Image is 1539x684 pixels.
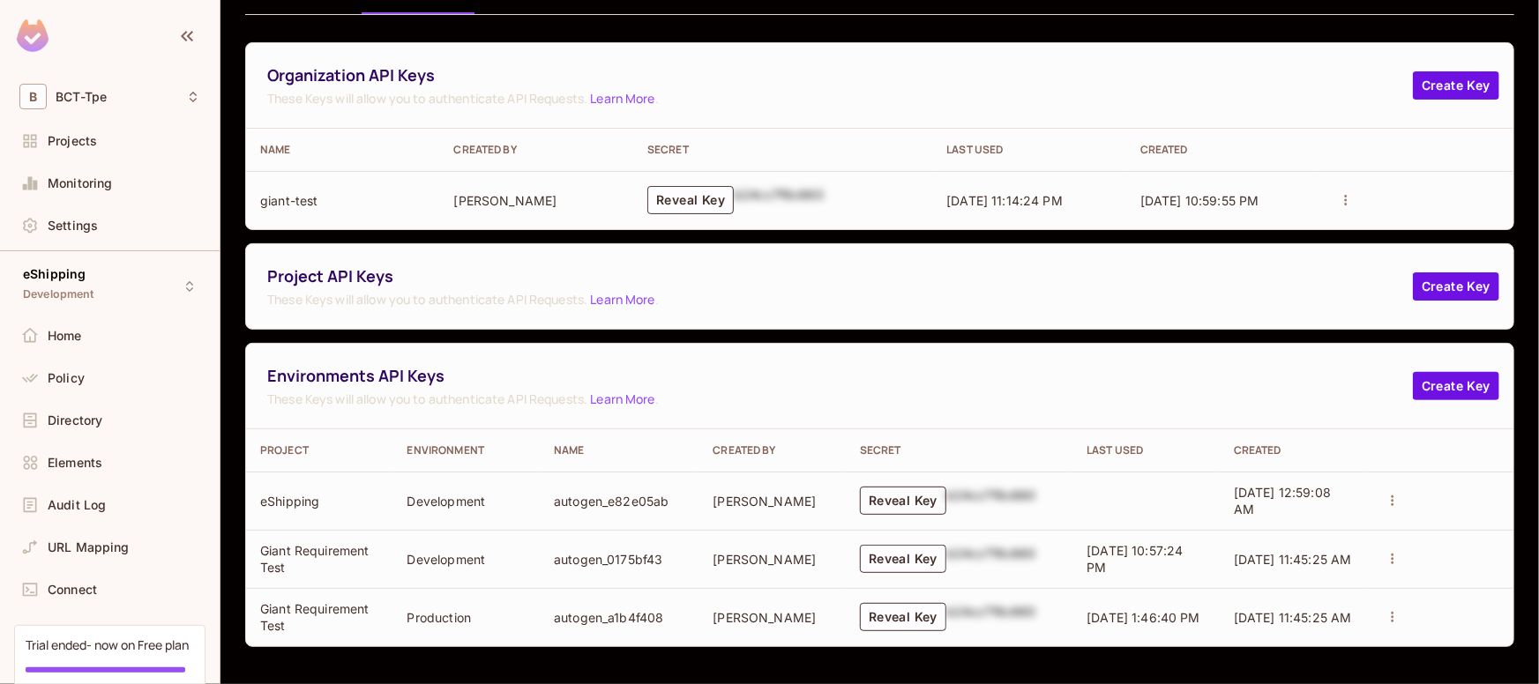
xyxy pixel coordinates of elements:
span: B [19,84,47,109]
td: autogen_e82e05ab [540,472,699,530]
span: [DATE] 1:46:40 PM [1087,610,1200,625]
div: Created [1234,443,1353,457]
span: These Keys will allow you to authenticate API Requests. . [267,390,1413,407]
span: Elements [48,456,102,470]
td: [PERSON_NAME] [699,472,846,530]
button: Reveal Key [647,186,734,214]
span: Settings [48,219,98,233]
td: Production [393,588,541,646]
button: actions [1380,488,1405,513]
td: Giant Requirement Test [246,530,393,588]
img: SReyMgAAAABJRU5ErkJggg== [17,19,49,52]
td: autogen_a1b4f408 [540,588,699,646]
span: Home [48,329,82,343]
span: Organization API Keys [267,64,1413,86]
td: [PERSON_NAME] [699,530,846,588]
button: Reveal Key [860,545,946,573]
span: Monitoring [48,176,113,190]
span: [DATE] 10:59:55 PM [1140,193,1259,208]
button: Reveal Key [860,487,946,515]
span: Directory [48,413,102,427]
div: Secret [647,143,918,157]
div: Environment [407,443,527,457]
span: Development [23,287,94,301]
div: Created By [454,143,620,157]
td: Giant Requirement Test [246,588,393,646]
span: [DATE] 10:57:24 PM [1087,543,1183,575]
span: [DATE] 12:59:08 AM [1234,485,1331,517]
span: URL Mapping [48,540,130,554]
span: Policy [48,371,85,385]
span: eShipping [23,267,86,281]
button: Create Key [1413,272,1499,301]
span: [DATE] 11:14:24 PM [946,193,1063,208]
div: Last Used [1087,443,1206,457]
button: actions [1380,605,1405,629]
td: eShipping [246,472,393,530]
td: [PERSON_NAME] [440,171,634,229]
span: Audit Log [48,498,106,512]
td: giant-test [246,171,440,229]
div: b24cc7f8c660 [946,545,1036,573]
td: autogen_0175bf43 [540,530,699,588]
a: Learn More [590,291,654,308]
div: Secret [860,443,1058,457]
div: Last Used [946,143,1112,157]
span: Connect [48,583,97,597]
button: Create Key [1413,372,1499,400]
div: Name [554,443,684,457]
td: [PERSON_NAME] [699,588,846,646]
span: Workspace: BCT-Tpe [56,90,107,104]
div: Project [260,443,379,457]
div: b24cc7f8c660 [734,186,824,214]
div: Created By [713,443,832,457]
span: Project API Keys [267,265,1413,287]
div: b24cc7f8c660 [946,603,1036,631]
a: Learn More [590,90,654,107]
div: Created [1140,143,1306,157]
span: Projects [48,134,97,148]
button: actions [1380,546,1405,571]
span: Environments API Keys [267,365,1413,387]
td: Development [393,530,541,588]
div: Trial ended- now on Free plan [26,636,189,653]
span: These Keys will allow you to authenticate API Requests. . [267,291,1413,308]
div: b24cc7f8c660 [946,487,1036,515]
span: [DATE] 11:45:25 AM [1234,552,1352,567]
button: Reveal Key [860,603,946,631]
div: Name [260,143,426,157]
span: [DATE] 11:45:25 AM [1234,610,1352,625]
a: Learn More [590,390,654,407]
button: actions [1334,188,1358,212]
span: These Keys will allow you to authenticate API Requests. . [267,90,1413,107]
td: Development [393,472,541,530]
button: Create Key [1413,71,1499,100]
